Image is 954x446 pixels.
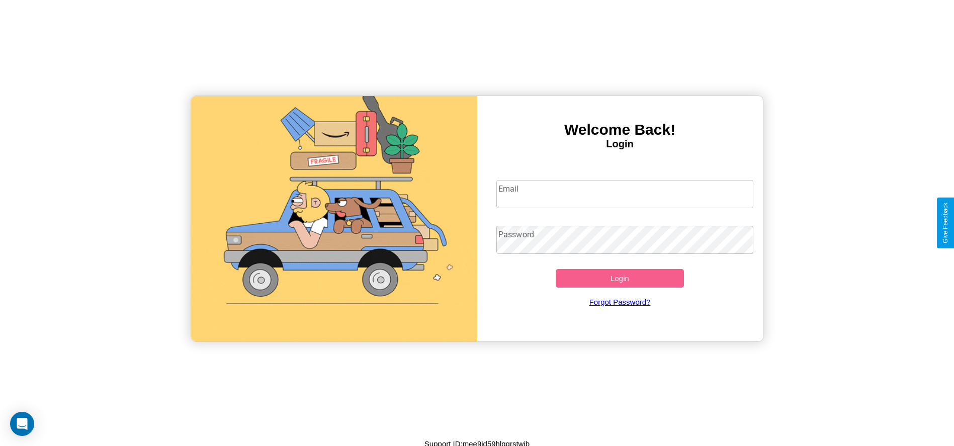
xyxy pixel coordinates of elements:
h3: Welcome Back! [477,121,763,138]
div: Open Intercom Messenger [10,412,34,436]
h4: Login [477,138,763,150]
button: Login [556,269,684,288]
img: gif [191,96,477,341]
div: Give Feedback [942,203,949,243]
a: Forgot Password? [491,288,748,316]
